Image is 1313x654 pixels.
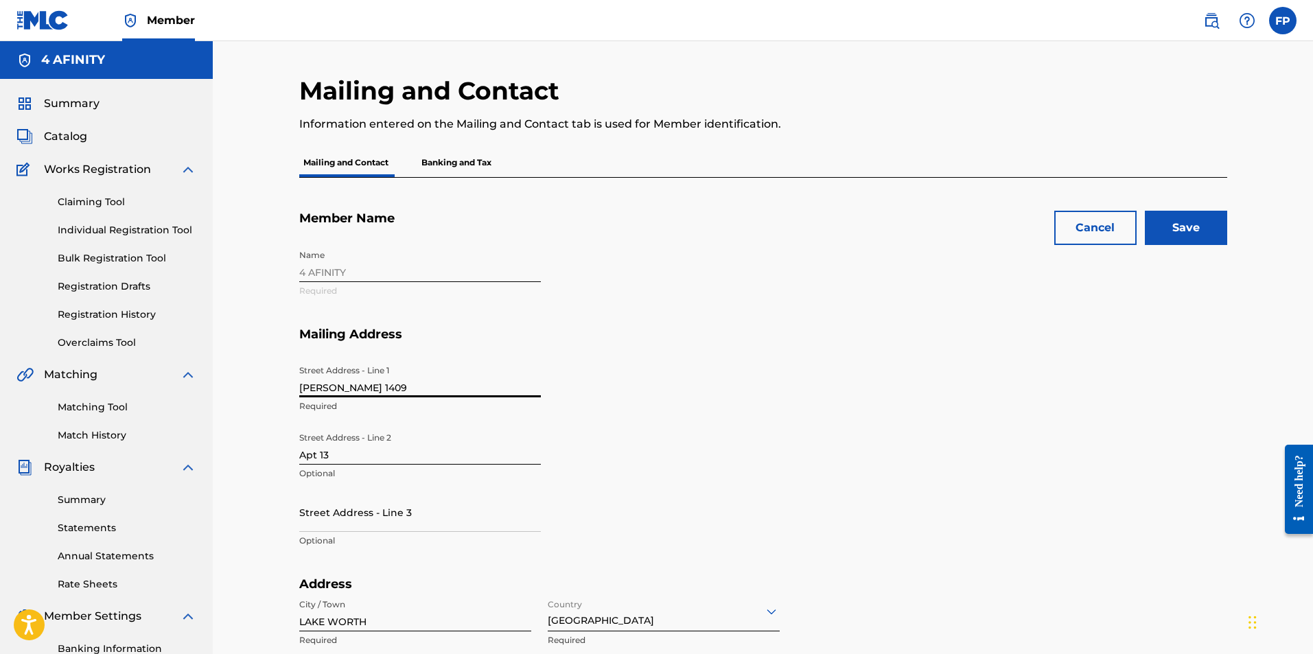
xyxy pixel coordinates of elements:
[44,608,141,624] span: Member Settings
[1233,7,1261,34] div: Help
[58,521,196,535] a: Statements
[299,148,393,177] p: Mailing and Contact
[16,459,33,476] img: Royalties
[1244,588,1313,654] iframe: Chat Widget
[58,307,196,322] a: Registration History
[1239,12,1255,29] img: help
[180,366,196,383] img: expand
[548,594,780,628] div: [GEOGRAPHIC_DATA]
[16,366,34,383] img: Matching
[180,608,196,624] img: expand
[44,95,100,112] span: Summary
[58,549,196,563] a: Annual Statements
[299,634,531,646] p: Required
[58,577,196,592] a: Rate Sheets
[16,95,33,112] img: Summary
[1203,12,1220,29] img: search
[299,75,566,106] h2: Mailing and Contact
[58,428,196,443] a: Match History
[180,459,196,476] img: expand
[44,459,95,476] span: Royalties
[58,336,196,350] a: Overclaims Tool
[417,148,496,177] p: Banking and Tax
[16,128,87,145] a: CatalogCatalog
[299,467,541,480] p: Optional
[16,52,33,69] img: Accounts
[180,161,196,178] img: expand
[44,161,151,178] span: Works Registration
[122,12,139,29] img: Top Rightsholder
[1145,211,1227,245] input: Save
[16,95,100,112] a: SummarySummary
[1248,602,1257,643] div: Arrastrar
[58,493,196,507] a: Summary
[299,327,1227,359] h5: Mailing Address
[147,12,195,28] span: Member
[1244,588,1313,654] div: Widget de chat
[1269,7,1297,34] div: User Menu
[299,535,541,547] p: Optional
[1198,7,1225,34] a: Public Search
[44,128,87,145] span: Catalog
[58,195,196,209] a: Claiming Tool
[16,10,69,30] img: MLC Logo
[44,366,97,383] span: Matching
[299,576,799,592] h5: Address
[58,400,196,414] a: Matching Tool
[1054,211,1137,245] button: Cancel
[299,400,541,412] p: Required
[299,116,1014,132] p: Information entered on the Mailing and Contact tab is used for Member identification.
[41,52,105,68] h5: 4 AFINITY
[299,211,1227,243] h5: Member Name
[58,251,196,266] a: Bulk Registration Tool
[1275,434,1313,545] iframe: Resource Center
[16,608,33,624] img: Member Settings
[58,279,196,294] a: Registration Drafts
[16,128,33,145] img: Catalog
[58,223,196,237] a: Individual Registration Tool
[548,590,582,611] label: Country
[16,161,34,178] img: Works Registration
[548,634,780,646] p: Required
